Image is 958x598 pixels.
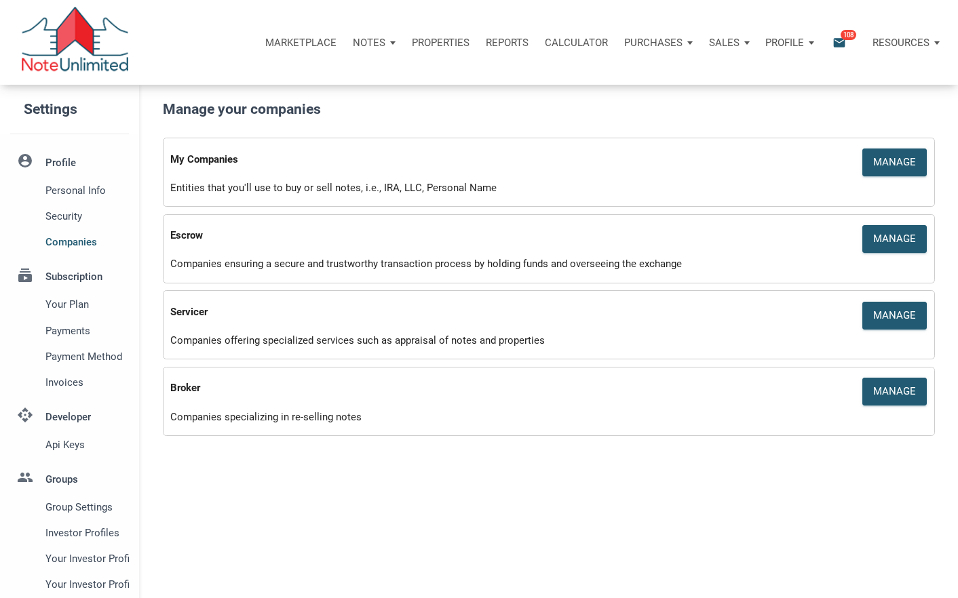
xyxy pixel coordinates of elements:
[10,572,129,597] a: Your Investor Profile
[10,344,129,370] a: Payment Method
[545,37,608,49] p: Calculator
[353,37,385,49] p: Notes
[873,37,930,49] p: Resources
[873,155,916,170] div: Manage
[45,374,124,391] span: Invoices
[537,22,616,63] a: Calculator
[170,298,733,322] div: Servicer
[765,37,804,49] p: Profile
[10,178,129,203] a: Personal Info
[45,499,124,515] span: Group Settings
[160,409,938,428] div: Companies specializing in re-selling notes
[20,7,130,78] img: NoteUnlimited
[841,29,856,40] span: 108
[624,37,683,49] p: Purchases
[873,384,916,399] div: Manage
[345,22,404,63] button: Notes
[170,222,733,245] div: Escrow
[45,551,124,567] span: Your Investor Profile
[616,22,701,63] button: Purchases
[163,98,944,121] h5: Manage your companies
[404,22,478,63] a: Properties
[45,576,124,593] span: Your Investor Profile
[10,318,129,344] a: Payments
[10,520,129,546] a: Investor Profiles
[45,296,124,313] span: Your plan
[10,494,129,520] a: Group Settings
[10,432,129,458] a: Api keys
[45,525,124,541] span: Investor Profiles
[873,308,916,323] div: Manage
[45,348,124,365] span: Payment Method
[265,37,337,49] p: Marketplace
[486,37,529,49] p: Reports
[170,374,733,398] div: Broker
[478,22,537,63] button: Reports
[709,37,740,49] p: Sales
[45,182,124,199] span: Personal Info
[412,37,470,49] p: Properties
[757,22,822,63] button: Profile
[864,22,948,63] button: Resources
[160,332,938,352] div: Companies offering specialized services such as appraisal of notes and properties
[10,229,129,255] a: Companies
[10,292,129,317] a: Your plan
[862,148,927,176] button: Manage
[160,180,938,199] div: Entities that you'll use to buy or sell notes, i.e., IRA, LLC, Personal Name
[873,231,916,247] div: Manage
[45,437,124,453] span: Api keys
[862,302,927,330] button: Manage
[701,22,758,63] button: Sales
[45,234,124,250] span: Companies
[10,370,129,395] a: Invoices
[831,35,847,50] i: email
[170,145,733,169] div: My Companies
[160,256,938,275] div: Companies ensuring a secure and trustworthy transaction process by holding funds and overseeing t...
[24,95,139,124] h5: Settings
[10,203,129,229] a: Security
[257,22,345,63] button: Marketplace
[822,22,864,63] button: email108
[862,225,927,253] button: Manage
[45,323,124,339] span: Payments
[862,378,927,405] button: Manage
[10,546,129,572] a: Your Investor Profile
[45,208,124,224] span: Security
